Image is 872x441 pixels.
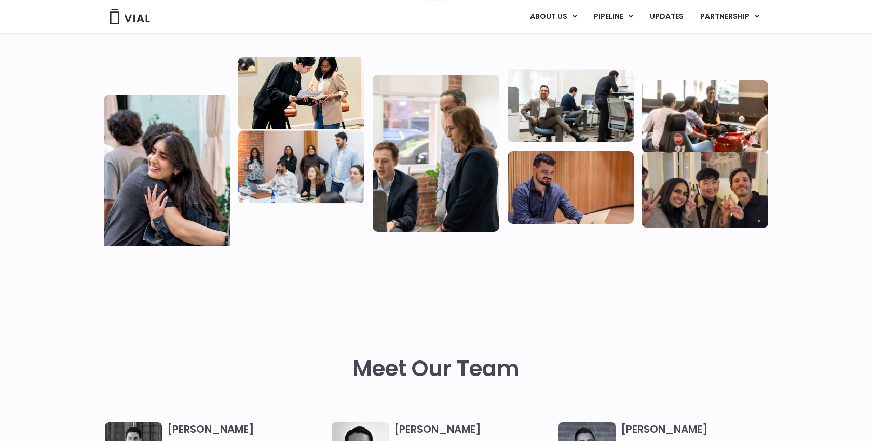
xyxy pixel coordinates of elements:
[238,130,364,203] img: Eight people standing and sitting in an office
[522,8,585,25] a: ABOUT USMenu Toggle
[642,152,768,228] img: Group of 3 people smiling holding up the peace sign
[642,80,768,153] img: Group of people playing whirlyball
[642,8,691,25] a: UPDATES
[352,356,520,381] h2: Meet Our Team
[508,69,634,142] img: Three people working in an office
[104,95,230,251] img: Vial Life
[238,57,364,129] img: Two people looking at a paper talking.
[373,75,499,232] img: Group of three people standing around a computer looking at the screen
[692,8,768,25] a: PARTNERSHIPMenu Toggle
[109,9,151,24] img: Vial Logo
[508,151,634,224] img: Man working at a computer
[585,8,641,25] a: PIPELINEMenu Toggle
